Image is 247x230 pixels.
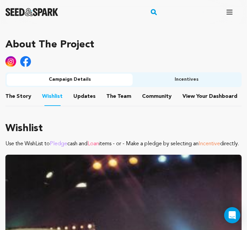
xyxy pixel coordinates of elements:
h1: About The Project [5,39,242,51]
span: Updates [73,92,96,101]
button: Campaign Details [7,74,133,86]
span: The [106,92,116,101]
img: Seed&Spark Logo Dark Mode [5,8,58,16]
span: Loan [87,141,99,147]
span: Incentive [199,141,220,147]
span: Team [106,92,131,101]
img: Seed&Spark Facebook Icon [20,56,31,67]
span: Dashboard [209,92,237,101]
div: Open Intercom Messenger [224,207,240,223]
a: Seed&Spark Homepage [5,8,58,16]
span: Wishlist [42,92,63,101]
img: Seed&Spark Instagram Icon [5,56,16,67]
span: Your [182,92,239,101]
span: Pledge [50,141,67,147]
a: ViewYourDashboard [182,92,239,101]
span: Story [5,92,31,101]
button: Incentives [133,74,240,86]
span: The [5,92,15,101]
span: Community [142,92,172,101]
h1: Wishlist [5,122,242,135]
p: Use the WishList to cash and items - or - Make a pledge by selecting an directly. [5,140,242,148]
